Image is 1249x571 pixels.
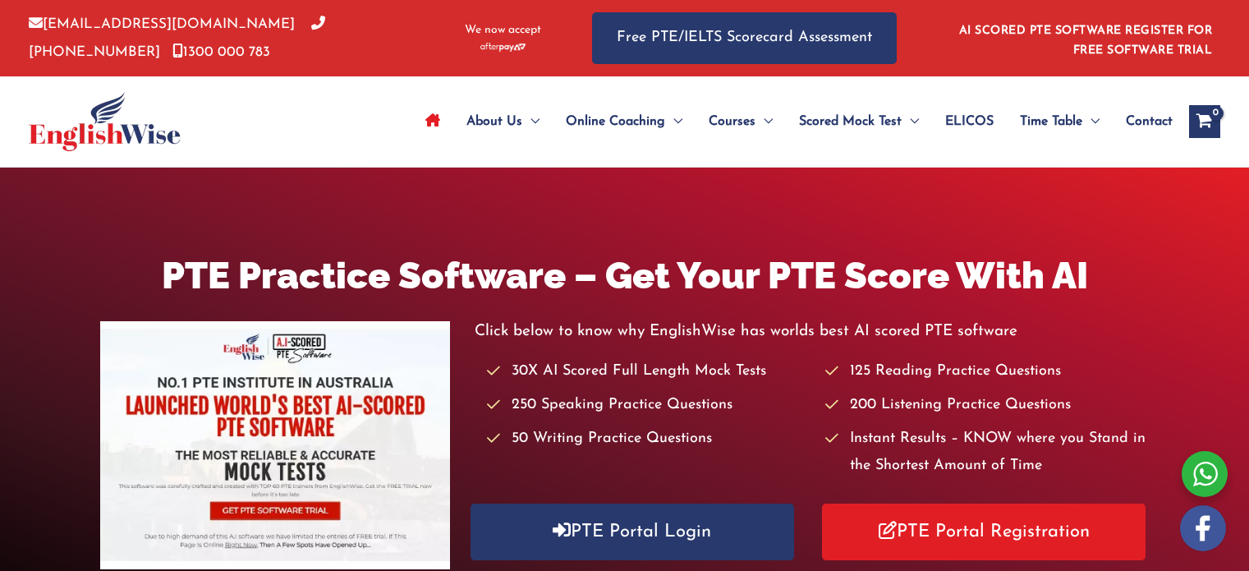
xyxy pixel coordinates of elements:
span: Menu Toggle [665,93,682,150]
span: We now accept [465,22,541,39]
img: cropped-ew-logo [29,92,181,151]
li: 200 Listening Practice Questions [825,392,1149,419]
a: PTE Portal Registration [822,504,1146,560]
span: ELICOS [945,93,994,150]
img: Afterpay-Logo [480,43,526,52]
span: About Us [466,93,522,150]
nav: Site Navigation: Main Menu [412,93,1173,150]
a: [EMAIL_ADDRESS][DOMAIN_NAME] [29,17,295,31]
h1: PTE Practice Software – Get Your PTE Score With AI [100,250,1150,302]
span: Scored Mock Test [799,93,902,150]
a: [PHONE_NUMBER] [29,17,325,58]
span: Online Coaching [566,93,665,150]
span: Courses [709,93,755,150]
a: About UsMenu Toggle [453,93,553,150]
li: 50 Writing Practice Questions [487,426,810,453]
span: Time Table [1020,93,1082,150]
a: View Shopping Cart, empty [1189,105,1220,138]
li: Instant Results – KNOW where you Stand in the Shortest Amount of Time [825,426,1149,481]
span: Contact [1126,93,1173,150]
a: Scored Mock TestMenu Toggle [786,93,932,150]
a: 1300 000 783 [172,45,270,59]
span: Menu Toggle [522,93,540,150]
span: Menu Toggle [902,93,919,150]
a: Time TableMenu Toggle [1007,93,1113,150]
p: Click below to know why EnglishWise has worlds best AI scored PTE software [475,318,1150,345]
a: AI SCORED PTE SOFTWARE REGISTER FOR FREE SOFTWARE TRIAL [959,25,1213,57]
img: pte-institute-main [100,321,450,569]
li: 30X AI Scored Full Length Mock Tests [487,358,810,385]
a: Free PTE/IELTS Scorecard Assessment [592,12,897,64]
span: Menu Toggle [755,93,773,150]
a: PTE Portal Login [471,504,794,560]
span: Menu Toggle [1082,93,1100,150]
li: 125 Reading Practice Questions [825,358,1149,385]
aside: Header Widget 1 [949,12,1220,65]
li: 250 Speaking Practice Questions [487,392,810,419]
a: CoursesMenu Toggle [696,93,786,150]
a: Online CoachingMenu Toggle [553,93,696,150]
a: ELICOS [932,93,1007,150]
img: white-facebook.png [1180,505,1226,551]
a: Contact [1113,93,1173,150]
